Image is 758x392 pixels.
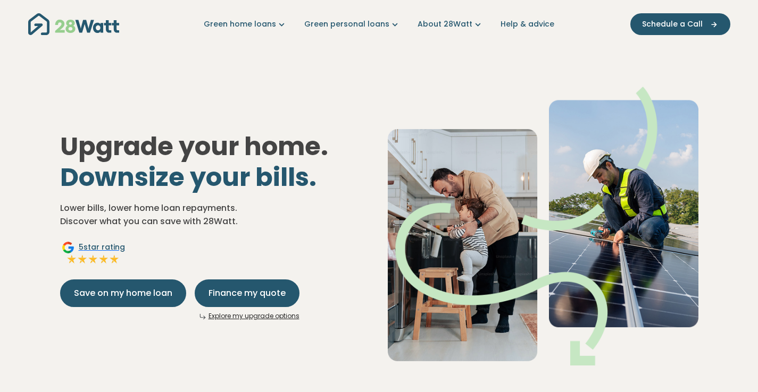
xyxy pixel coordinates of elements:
[77,254,88,265] img: Full star
[60,159,316,195] span: Downsize your bills.
[88,254,98,265] img: Full star
[642,19,703,30] span: Schedule a Call
[62,241,74,254] img: Google
[79,242,125,253] span: 5 star rating
[630,13,730,35] button: Schedule a Call
[388,87,698,365] img: Dad helping toddler
[60,131,371,192] h1: Upgrade your home.
[28,13,119,35] img: 28Watt
[304,19,401,30] a: Green personal loans
[60,201,371,228] p: Lower bills, lower home loan repayments. Discover what you can save with 28Watt.
[418,19,484,30] a: About 28Watt
[109,254,120,265] img: Full star
[204,19,287,30] a: Green home loans
[28,11,730,38] nav: Main navigation
[209,311,299,320] a: Explore my upgrade options
[98,254,109,265] img: Full star
[60,279,186,307] button: Save on my home loan
[209,287,286,300] span: Finance my quote
[501,19,554,30] a: Help & advice
[74,287,172,300] span: Save on my home loan
[195,279,299,307] button: Finance my quote
[66,254,77,265] img: Full star
[60,241,127,267] a: Google5star ratingFull starFull starFull starFull starFull star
